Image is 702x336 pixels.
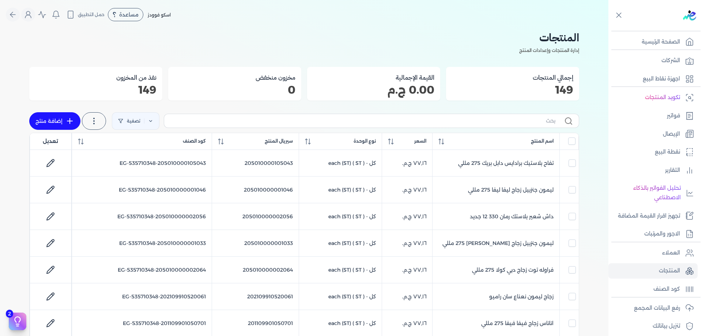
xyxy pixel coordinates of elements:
td: ‏٧٧٫١٦ ج.م.‏ [382,150,433,177]
p: التقارير [665,166,680,175]
p: 0.00 ج.م [313,85,434,95]
td: كل - each (ST) ( ST ) [299,257,382,283]
p: اجهزة نقاط البيع [643,74,680,84]
a: الإيصال [608,127,698,142]
td: EG-535710348-205010000105043 [72,150,212,177]
p: 0 [174,85,295,95]
img: logo [683,10,696,20]
h3: إجمالي المنتجات [452,73,573,82]
span: 2 [6,310,13,318]
input: بحث [170,117,555,125]
p: العملاء [662,248,680,258]
p: تنزيل بياناتك [653,321,680,331]
a: الصفحة الرئيسية [608,34,698,50]
td: 205010000002064 [212,257,299,283]
span: مساعدة [119,12,139,17]
span: السعر [414,138,426,144]
a: رفع البيانات المجمع [608,301,698,316]
div: مساعدة [108,8,143,21]
td: EG-535710348-205010000002064 [72,257,212,283]
p: المنتجات [659,266,680,276]
td: ليمون جنزبيل زجاج ليفا ليفا 275 مللي [433,177,560,203]
span: نوع الوحدة [354,138,376,144]
td: ‏٧٧٫١٦ ج.م.‏ [382,283,433,310]
td: داش شعير بلاستك رمان 330 12 جديد [433,203,560,230]
p: تجهيز اقرار القيمة المضافة [618,211,680,221]
td: 205010000001033 [212,230,299,257]
td: EG-535710348-202109910520061 [72,283,212,310]
p: فواتير [667,111,680,121]
h3: مخزون منخفض [174,73,295,82]
td: 205010000105043 [212,150,299,177]
a: كود الصنف [608,282,698,297]
a: تكويد المنتجات [608,90,698,105]
p: نقطة البيع [655,147,680,157]
span: اسم المنتج [531,138,554,144]
span: تعديل [43,137,58,145]
td: فراوله توت زجاج دبي كولا 275 مللي [433,257,560,283]
button: 2 [9,313,26,330]
td: تفاح بلاستيك برادايس دابل بريك 275 مللي [433,150,560,177]
td: ليمون جنزبيل زجاج [PERSON_NAME] 275 مللي [433,230,560,257]
h3: نفذ من المخزون [35,73,156,82]
td: ‏٧٧٫١٦ ج.م.‏ [382,257,433,283]
p: الشركات [661,56,680,65]
span: اسكو فوودز [148,12,171,18]
td: ‏٧٧٫١٦ ج.م.‏ [382,203,433,230]
a: إضافة منتج [29,112,80,130]
a: تصفية [112,112,159,130]
td: ‏٧٧٫١٦ ج.م.‏ [382,230,433,257]
span: سيريال المنتج [265,138,293,144]
p: الاجور والمرتبات [644,229,680,239]
a: الاجور والمرتبات [608,226,698,242]
td: EG-535710348-205010000001033 [72,230,212,257]
td: 205010000001046 [212,177,299,203]
p: رفع البيانات المجمع [634,303,680,313]
td: EG-535710348-205010000002056 [72,203,212,230]
a: تجهيز اقرار القيمة المضافة [608,208,698,224]
a: فواتير [608,108,698,124]
td: زجاج ليمون نعناع سان راميو [433,283,560,310]
a: تنزيل بياناتك [608,318,698,334]
a: اجهزة نقاط البيع [608,71,698,87]
a: تحليل الفواتير بالذكاء الاصطناعي [608,181,698,205]
a: المنتجات [608,263,698,279]
p: 149 [452,85,573,95]
td: ‏٧٧٫١٦ ج.م.‏ [382,177,433,203]
a: الشركات [608,53,698,68]
td: 202109910520061 [212,283,299,310]
span: كود الصنف [183,138,206,144]
td: كل - each (ST) ( ST ) [299,150,382,177]
p: الإيصال [663,129,680,139]
p: الصفحة الرئيسية [642,37,680,47]
td: EG-535710348-205010000001046 [72,177,212,203]
td: كل - each (ST) ( ST ) [299,177,382,203]
a: نقطة البيع [608,144,698,160]
a: التقارير [608,163,698,178]
td: 205010000002056 [212,203,299,230]
p: تحليل الفواتير بالذكاء الاصطناعي [612,184,681,202]
button: حمل التطبيق [64,8,106,21]
a: العملاء [608,245,698,261]
td: كل - each (ST) ( ST ) [299,230,382,257]
p: 149 [35,85,156,95]
p: تكويد المنتجات [645,93,680,102]
p: إدارة المنتجات وإعدادات المنتج [29,46,579,55]
h3: القيمة الإجمالية [313,73,434,82]
span: حمل التطبيق [78,11,105,18]
td: كل - each (ST) ( ST ) [299,283,382,310]
h2: المنتجات [29,29,579,46]
p: كود الصنف [653,284,680,294]
td: كل - each (ST) ( ST ) [299,203,382,230]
